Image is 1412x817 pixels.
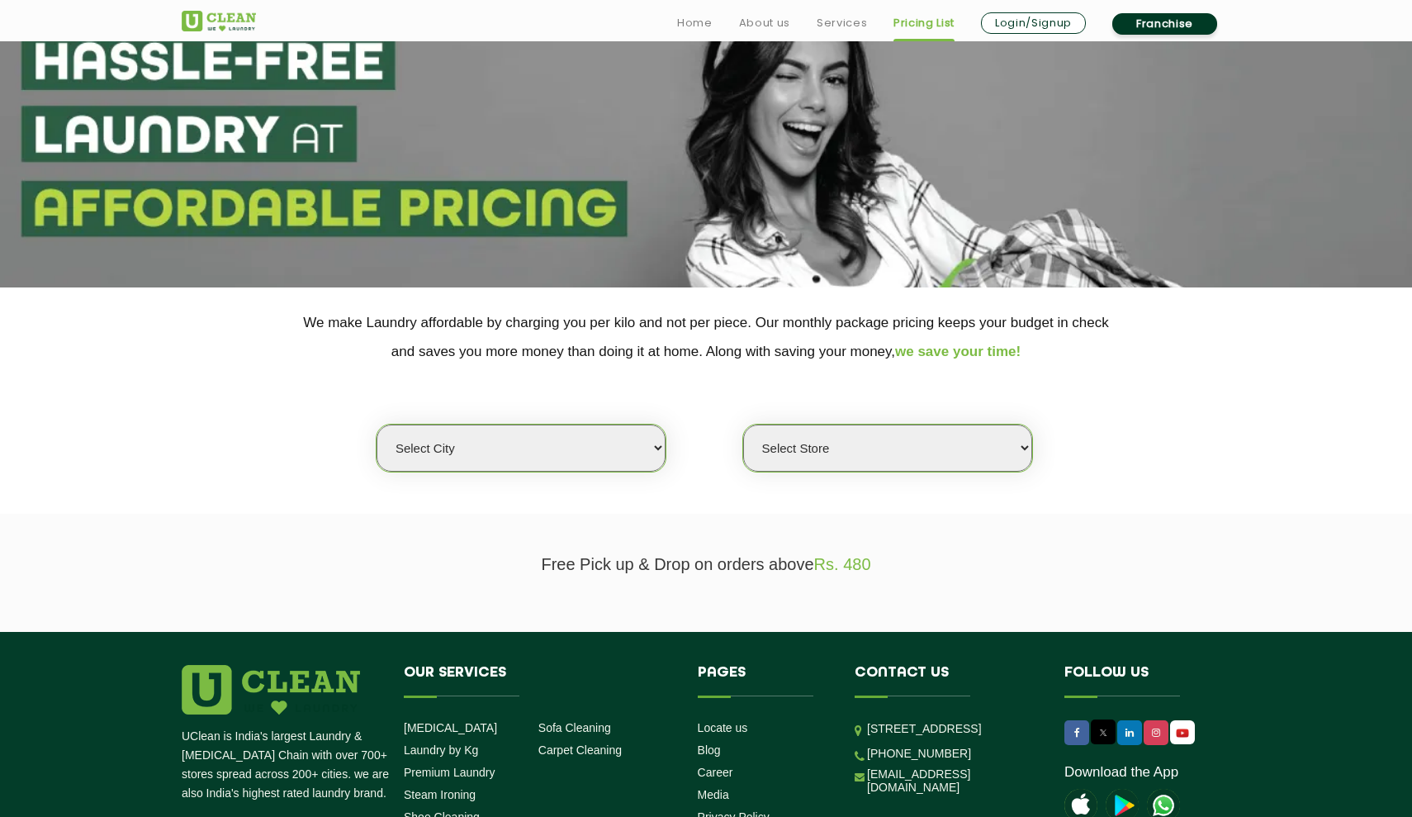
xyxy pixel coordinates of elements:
p: We make Laundry affordable by charging you per kilo and not per piece. Our monthly package pricin... [182,308,1230,366]
a: Pricing List [893,13,955,33]
a: Home [677,13,713,33]
span: Rs. 480 [814,555,871,573]
a: About us [739,13,790,33]
h4: Contact us [855,665,1040,696]
a: Franchise [1112,13,1217,35]
a: Login/Signup [981,12,1086,34]
img: logo.png [182,665,360,715]
h4: Pages [698,665,831,696]
a: Steam Ironing [404,788,476,801]
a: Download the App [1064,764,1178,781]
img: UClean Laundry and Dry Cleaning [182,11,256,31]
a: Carpet Cleaning [538,743,622,757]
p: Free Pick up & Drop on orders above [182,555,1230,574]
a: Career [698,766,733,779]
a: Laundry by Kg [404,743,478,757]
a: Media [698,788,729,801]
img: UClean Laundry and Dry Cleaning [1172,724,1193,742]
a: [EMAIL_ADDRESS][DOMAIN_NAME] [867,767,1040,794]
h4: Our Services [404,665,673,696]
p: [STREET_ADDRESS] [867,720,1040,739]
span: we save your time! [895,344,1021,359]
a: Services [817,13,867,33]
a: [MEDICAL_DATA] [404,721,497,734]
a: Locate us [698,721,748,734]
a: Premium Laundry [404,766,495,779]
h4: Follow us [1064,665,1210,696]
a: [PHONE_NUMBER] [867,747,971,760]
p: UClean is India's largest Laundry & [MEDICAL_DATA] Chain with over 700+ stores spread across 200+... [182,727,391,803]
a: Blog [698,743,721,757]
a: Sofa Cleaning [538,721,611,734]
